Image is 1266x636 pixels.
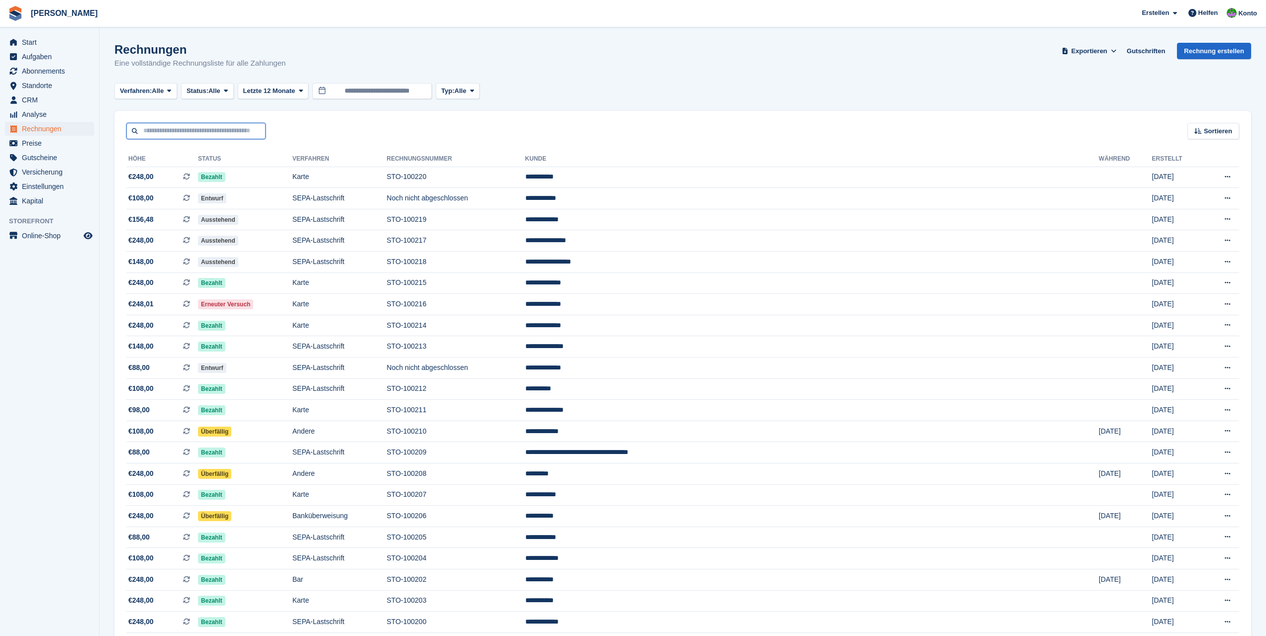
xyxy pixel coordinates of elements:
[1152,188,1204,209] td: [DATE]
[5,180,94,193] a: menu
[114,43,286,56] h1: Rechnungen
[128,532,150,543] span: €88,00
[128,257,154,267] span: €148,00
[1152,506,1204,527] td: [DATE]
[5,151,94,165] a: menu
[292,188,387,209] td: SEPA-Lastschrift
[1152,336,1204,358] td: [DATE]
[1152,315,1204,336] td: [DATE]
[198,553,225,563] span: Bezahlt
[1152,273,1204,294] td: [DATE]
[1099,506,1152,527] td: [DATE]
[22,180,82,193] span: Einstellungen
[5,64,94,78] a: menu
[243,86,295,96] span: Letzte 12 Monate
[22,194,82,208] span: Kapital
[198,193,226,203] span: Entwurf
[292,400,387,421] td: Karte
[238,83,309,99] button: Letzte 12 Monate
[292,590,387,612] td: Karte
[198,405,225,415] span: Bezahlt
[1152,527,1204,548] td: [DATE]
[198,384,225,394] span: Bezahlt
[292,358,387,379] td: SEPA-Lastschrift
[292,230,387,252] td: SEPA-Lastschrift
[455,86,467,96] span: Alle
[5,194,94,208] a: menu
[1152,569,1204,590] td: [DATE]
[292,506,387,527] td: Banküberweisung
[1152,358,1204,379] td: [DATE]
[114,58,286,69] p: Eine vollständige Rechnungsliste für alle Zahlungen
[22,64,82,78] span: Abonnements
[292,273,387,294] td: Karte
[1152,252,1204,273] td: [DATE]
[198,151,292,167] th: Status
[387,463,525,485] td: STO-100208
[198,321,225,331] span: Bezahlt
[198,617,225,627] span: Bezahlt
[1152,484,1204,506] td: [DATE]
[292,151,387,167] th: Verfahren
[187,86,208,96] span: Status:
[120,86,152,96] span: Verfahren:
[292,252,387,273] td: SEPA-Lastschrift
[292,294,387,315] td: Karte
[292,548,387,569] td: SEPA-Lastschrift
[128,405,150,415] span: €98,00
[128,341,154,352] span: €148,00
[1152,421,1204,442] td: [DATE]
[1060,43,1119,59] button: Exportieren
[5,136,94,150] a: menu
[128,277,154,288] span: €248,00
[5,50,94,64] a: menu
[128,447,150,457] span: €88,00
[1238,8,1257,18] span: Konto
[387,209,525,230] td: STO-100219
[387,506,525,527] td: STO-100206
[1152,442,1204,463] td: [DATE]
[1152,230,1204,252] td: [DATE]
[1204,126,1232,136] span: Sortieren
[1152,209,1204,230] td: [DATE]
[292,378,387,400] td: SEPA-Lastschrift
[387,590,525,612] td: STO-100203
[5,79,94,92] a: menu
[198,299,253,309] span: Erneuter Versuch
[1142,8,1169,18] span: Erstellen
[198,511,231,521] span: Überfällig
[198,596,225,606] span: Bezahlt
[198,575,225,585] span: Bezahlt
[198,257,238,267] span: Ausstehend
[82,230,94,242] a: Vorschau-Shop
[525,151,1099,167] th: Kunde
[128,363,150,373] span: €88,00
[128,426,154,437] span: €108,00
[128,468,154,479] span: €248,00
[27,5,101,21] a: [PERSON_NAME]
[1152,548,1204,569] td: [DATE]
[9,216,99,226] span: Storefront
[1177,43,1251,59] a: Rechnung erstellen
[22,107,82,121] span: Analyse
[387,548,525,569] td: STO-100204
[441,86,454,96] span: Typ:
[1099,463,1152,485] td: [DATE]
[128,595,154,606] span: €248,00
[128,383,154,394] span: €108,00
[387,273,525,294] td: STO-100215
[1152,400,1204,421] td: [DATE]
[128,193,154,203] span: €108,00
[181,83,234,99] button: Status: Alle
[292,569,387,590] td: Bar
[198,236,238,246] span: Ausstehend
[198,215,238,225] span: Ausstehend
[128,172,154,182] span: €248,00
[387,527,525,548] td: STO-100205
[387,421,525,442] td: STO-100210
[5,93,94,107] a: menu
[128,214,154,225] span: €156,48
[22,229,82,243] span: Online-Shop
[128,299,154,309] span: €248,01
[387,336,525,358] td: STO-100213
